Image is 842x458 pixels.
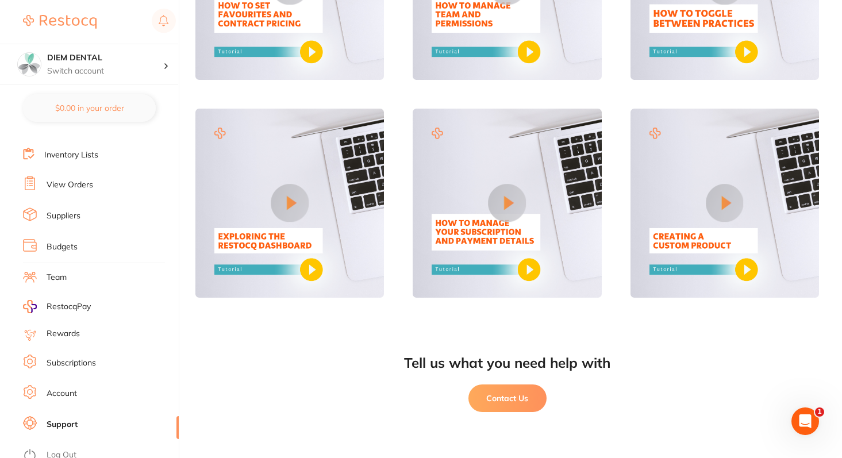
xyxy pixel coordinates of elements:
a: Team [47,272,67,283]
iframe: Intercom live chat [791,407,819,435]
a: Budgets [47,241,78,253]
a: Suppliers [47,210,80,222]
button: Contact Us [468,384,547,412]
button: $0.00 in your order [23,94,156,122]
a: RestocqPay [23,300,91,313]
span: 1 [815,407,824,417]
div: Tell us what you need help with [195,355,819,371]
a: Account [47,388,77,399]
a: Rewards [47,328,80,340]
a: Restocq Logo [23,9,97,35]
a: View Orders [47,179,93,191]
h4: DIEM DENTAL [47,52,163,64]
img: DIEM DENTAL [18,53,41,76]
img: Video 12 [630,109,819,297]
a: Subscriptions [47,357,96,369]
a: Contact Us [195,384,819,412]
img: Video 11 [413,109,601,297]
span: RestocqPay [47,301,91,313]
a: Support [47,419,78,430]
p: Switch account [47,66,163,77]
img: RestocqPay [23,300,37,313]
img: Restocq Logo [23,15,97,29]
img: Video 10 [195,109,384,297]
a: Inventory Lists [44,149,98,161]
